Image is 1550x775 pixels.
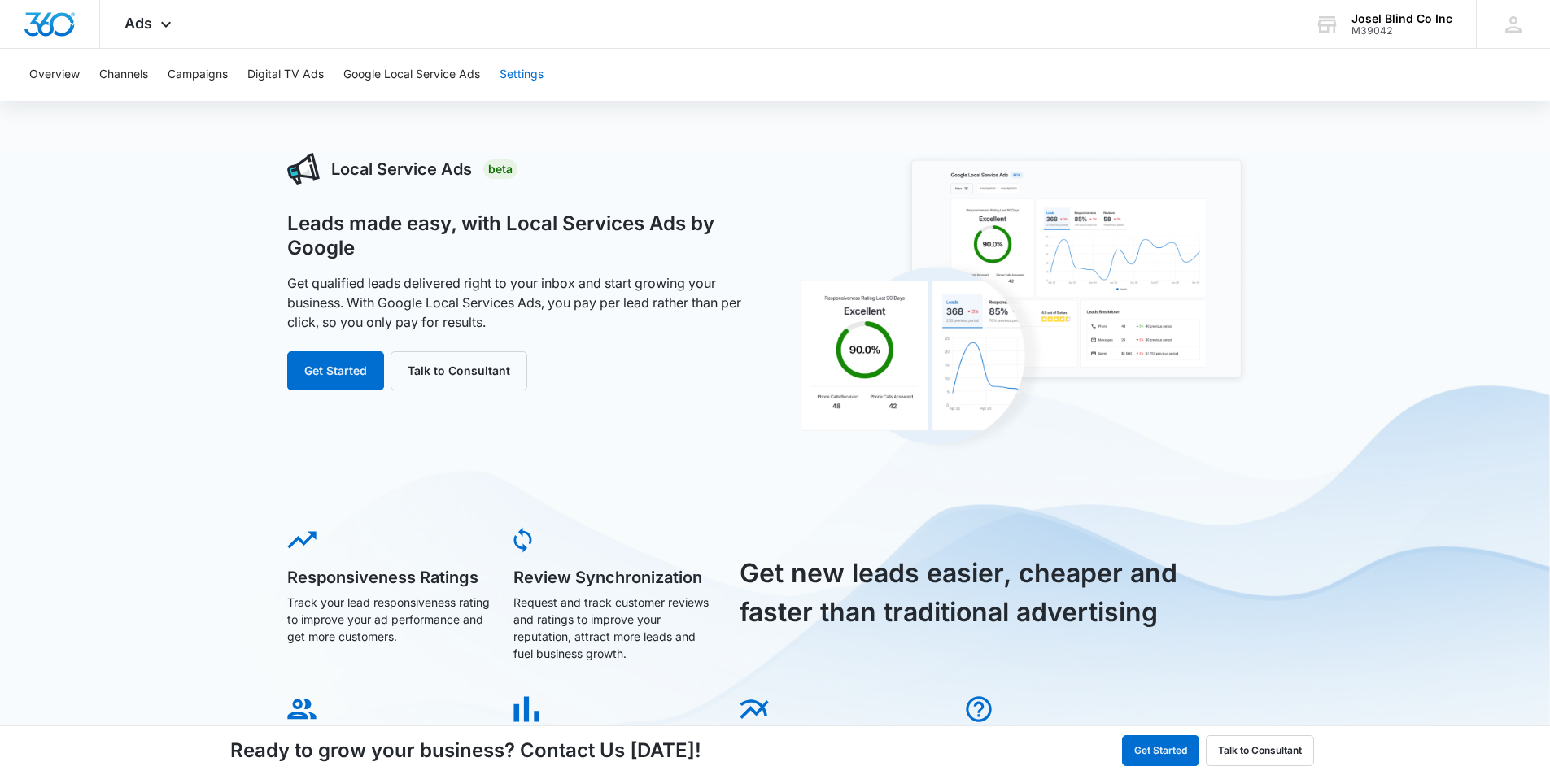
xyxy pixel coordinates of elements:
button: Get Started [1122,735,1199,766]
h3: Local Service Ads [331,157,472,181]
span: Ads [124,15,152,32]
h5: Responsiveness Ratings [287,569,491,586]
h3: Get new leads easier, cheaper and faster than traditional advertising [740,554,1197,632]
button: Get Started [287,351,384,390]
div: Beta [483,159,517,179]
h5: Review Synchronization [513,569,717,586]
h4: Ready to grow your business? Contact Us [DATE]! [230,736,701,765]
button: Overview [29,49,80,101]
button: Google Local Service Ads [343,49,480,101]
button: Channels [99,49,148,101]
h1: Leads made easy, with Local Services Ads by Google [287,211,758,260]
button: Talk to Consultant [1206,735,1314,766]
div: account name [1351,12,1452,25]
button: Digital TV Ads [247,49,324,101]
button: Talk to Consultant [391,351,527,390]
button: Settings [500,49,544,101]
p: Track your lead responsiveness rating to improve your ad performance and get more customers. [287,594,491,645]
div: account id [1351,25,1452,37]
p: Request and track customer reviews and ratings to improve your reputation, attract more leads and... [513,594,717,662]
button: Campaigns [168,49,228,101]
p: Get qualified leads delivered right to your inbox and start growing your business. With Google Lo... [287,273,758,332]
